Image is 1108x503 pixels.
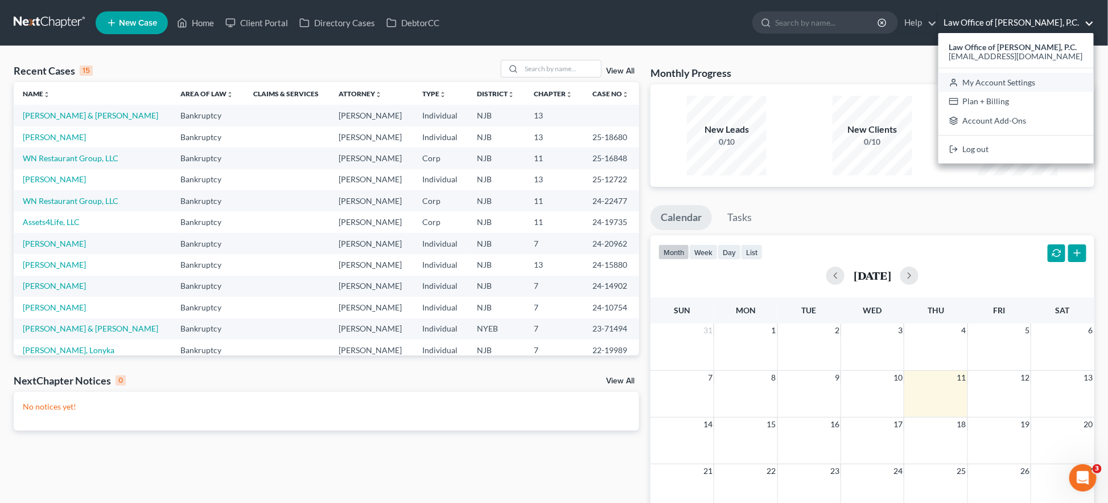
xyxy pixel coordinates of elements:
[171,276,244,297] td: Bankruptcy
[650,205,712,230] a: Calendar
[23,217,80,227] a: Assets4Life, LLC
[339,89,382,98] a: Attorneyunfold_more
[171,254,244,275] td: Bankruptcy
[468,318,525,340] td: NYEB
[171,190,244,211] td: Bankruptcy
[413,340,468,361] td: Individual
[525,233,583,254] td: 7
[829,464,841,478] span: 23
[80,66,93,76] div: 15
[294,13,381,33] a: Directory Cases
[116,375,126,386] div: 0
[1088,324,1094,337] span: 6
[413,276,468,297] td: Individual
[525,126,583,148] td: 13
[702,464,714,478] span: 21
[892,464,904,478] span: 24
[833,123,912,136] div: New Clients
[23,401,630,412] p: No notices yet!
[583,148,639,169] td: 25-16848
[23,324,158,333] a: [PERSON_NAME] & [PERSON_NAME]
[892,371,904,385] span: 10
[658,244,689,260] button: month
[468,340,525,361] td: NJB
[718,244,741,260] button: day
[525,254,583,275] td: 13
[949,42,1077,52] strong: Law Office of [PERSON_NAME], P.C.
[23,89,50,98] a: Nameunfold_more
[583,297,639,318] td: 24-10754
[375,91,382,98] i: unfold_more
[413,233,468,254] td: Individual
[687,123,767,136] div: New Leads
[956,371,967,385] span: 11
[171,126,244,148] td: Bankruptcy
[707,371,714,385] span: 7
[525,190,583,211] td: 11
[14,64,93,77] div: Recent Cases
[23,260,86,269] a: [PERSON_NAME]
[171,105,244,126] td: Bankruptcy
[525,318,583,340] td: 7
[854,269,891,281] h2: [DATE]
[525,105,583,126] td: 13
[766,464,777,478] span: 22
[468,190,525,211] td: NJB
[622,91,629,98] i: unfold_more
[583,169,639,190] td: 25-12722
[956,418,967,431] span: 18
[525,211,583,232] td: 11
[938,92,1094,111] a: Plan + Billing
[413,254,468,275] td: Individual
[525,297,583,318] td: 7
[226,91,233,98] i: unfold_more
[741,244,763,260] button: list
[650,66,731,80] h3: Monthly Progress
[171,169,244,190] td: Bankruptcy
[329,105,413,126] td: [PERSON_NAME]
[171,211,244,232] td: Bankruptcy
[43,91,50,98] i: unfold_more
[938,73,1094,92] a: My Account Settings
[23,132,86,142] a: [PERSON_NAME]
[413,318,468,340] td: Individual
[938,33,1094,163] div: Law Office of [PERSON_NAME], P.C.
[993,305,1005,315] span: Fri
[1093,464,1102,473] span: 3
[1069,464,1097,492] iframe: Intercom live chat
[583,254,639,275] td: 24-15880
[702,324,714,337] span: 31
[938,111,1094,130] a: Account Add-Ons
[477,89,514,98] a: Districtunfold_more
[525,340,583,361] td: 7
[1019,464,1031,478] span: 26
[525,148,583,169] td: 11
[961,324,967,337] span: 4
[834,371,841,385] span: 9
[413,126,468,148] td: Individual
[171,233,244,254] td: Bankruptcy
[23,281,86,291] a: [PERSON_NAME]
[422,89,446,98] a: Typeunfold_more
[583,233,639,254] td: 24-20962
[863,305,882,315] span: Wed
[381,13,445,33] a: DebtorCC
[468,105,525,126] td: NJB
[566,91,573,98] i: unfold_more
[468,148,525,169] td: NJB
[413,169,468,190] td: Individual
[892,418,904,431] span: 17
[687,136,767,148] div: 0/10
[468,211,525,232] td: NJB
[329,148,413,169] td: [PERSON_NAME]
[329,254,413,275] td: [PERSON_NAME]
[583,276,639,297] td: 24-14902
[23,239,86,248] a: [PERSON_NAME]
[521,60,601,77] input: Search by name...
[413,211,468,232] td: Corp
[23,174,86,184] a: [PERSON_NAME]
[413,105,468,126] td: Individual
[834,324,841,337] span: 2
[329,211,413,232] td: [PERSON_NAME]
[702,418,714,431] span: 14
